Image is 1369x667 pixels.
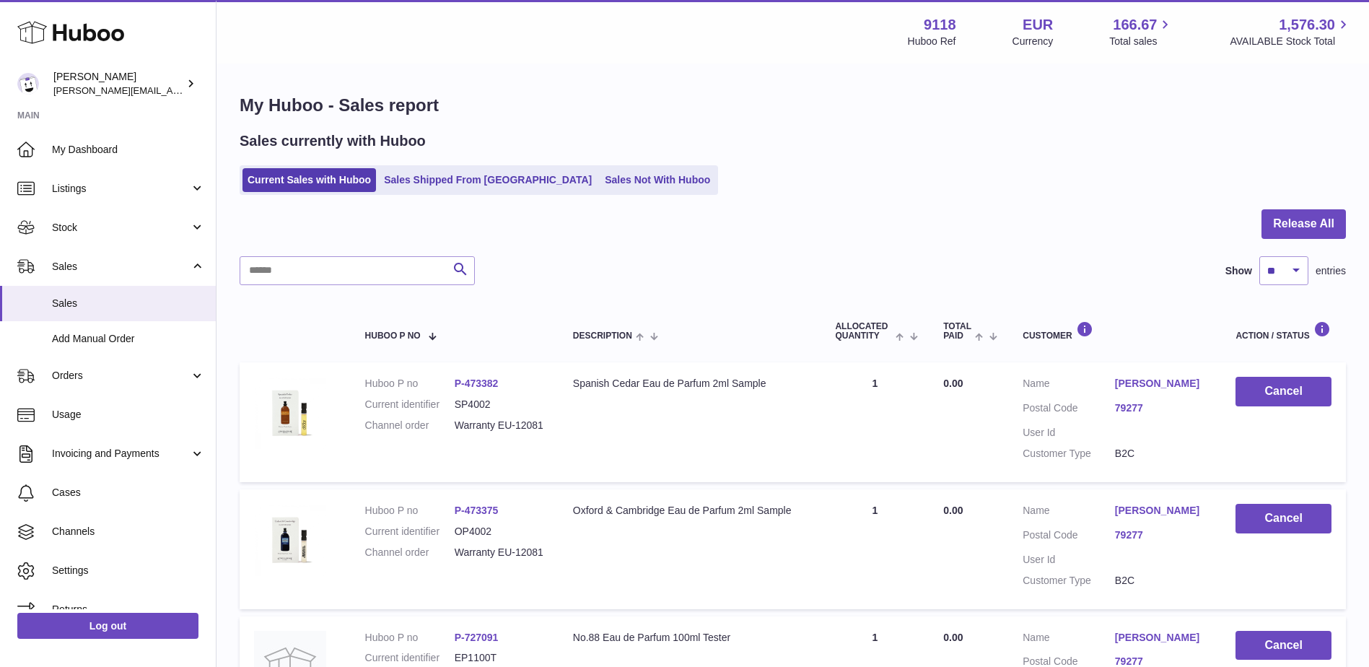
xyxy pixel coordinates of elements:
[52,447,190,461] span: Invoicing and Payments
[254,377,326,449] img: Spanish-Cedar-sample-cut-out-scaled.jpg
[1261,209,1346,239] button: Release All
[1023,426,1115,440] dt: User Id
[573,504,807,518] div: Oxford & Cambridge Eau de Parfum 2ml Sample
[52,369,190,383] span: Orders
[52,260,190,274] span: Sales
[1023,553,1115,567] dt: User Id
[365,398,455,411] dt: Current identifier
[1225,264,1252,278] label: Show
[455,525,544,539] dd: OP4002
[908,35,956,48] div: Huboo Ref
[455,651,544,665] dd: EP1100T
[17,613,198,639] a: Log out
[242,168,376,192] a: Current Sales with Huboo
[1109,15,1173,48] a: 166.67 Total sales
[52,332,205,346] span: Add Manual Order
[1115,401,1207,415] a: 79277
[1230,35,1352,48] span: AVAILABLE Stock Total
[1023,447,1115,461] dt: Customer Type
[600,168,715,192] a: Sales Not With Huboo
[1023,321,1207,341] div: Customer
[1230,15,1352,48] a: 1,576.30 AVAILABLE Stock Total
[1109,35,1173,48] span: Total sales
[455,419,544,432] dd: Warranty EU-12081
[1235,377,1331,406] button: Cancel
[1113,15,1157,35] span: 166.67
[52,182,190,196] span: Listings
[53,70,183,97] div: [PERSON_NAME]
[1023,574,1115,588] dt: Customer Type
[365,525,455,539] dt: Current identifier
[455,378,499,389] a: P-473382
[1316,264,1346,278] span: entries
[1115,528,1207,542] a: 79277
[365,331,421,341] span: Huboo P no
[1115,447,1207,461] dd: B2C
[1023,504,1115,521] dt: Name
[943,322,971,341] span: Total paid
[52,143,205,157] span: My Dashboard
[254,504,326,576] img: OC-sample-cut-out-scaled.jpg
[943,632,963,643] span: 0.00
[240,131,426,151] h2: Sales currently with Huboo
[943,505,963,516] span: 0.00
[835,322,891,341] span: ALLOCATED Quantity
[365,651,455,665] dt: Current identifier
[52,221,190,235] span: Stock
[52,297,205,310] span: Sales
[52,603,205,616] span: Returns
[1023,377,1115,394] dt: Name
[1115,504,1207,518] a: [PERSON_NAME]
[52,486,205,500] span: Cases
[53,84,367,96] span: [PERSON_NAME][EMAIL_ADDRESS][PERSON_NAME][DOMAIN_NAME]
[1023,528,1115,546] dt: Postal Code
[52,564,205,577] span: Settings
[52,525,205,539] span: Channels
[573,331,632,341] span: Description
[455,398,544,411] dd: SP4002
[821,489,929,609] td: 1
[379,168,597,192] a: Sales Shipped From [GEOGRAPHIC_DATA]
[1235,631,1331,661] button: Cancel
[1115,574,1207,588] dd: B2C
[924,15,956,35] strong: 9118
[1115,377,1207,391] a: [PERSON_NAME]
[240,94,1346,117] h1: My Huboo - Sales report
[1235,504,1331,533] button: Cancel
[455,546,544,559] dd: Warranty EU-12081
[821,362,929,482] td: 1
[365,546,455,559] dt: Channel order
[1115,631,1207,645] a: [PERSON_NAME]
[1235,321,1331,341] div: Action / Status
[365,419,455,432] dt: Channel order
[1279,15,1335,35] span: 1,576.30
[455,505,499,516] a: P-473375
[1023,401,1115,419] dt: Postal Code
[365,631,455,645] dt: Huboo P no
[1012,35,1054,48] div: Currency
[573,377,807,391] div: Spanish Cedar Eau de Parfum 2ml Sample
[1023,631,1115,648] dt: Name
[1023,15,1053,35] strong: EUR
[943,378,963,389] span: 0.00
[455,632,499,643] a: P-727091
[17,73,39,95] img: freddie.sawkins@czechandspeake.com
[365,504,455,518] dt: Huboo P no
[573,631,807,645] div: No.88 Eau de Parfum 100ml Tester
[52,408,205,422] span: Usage
[365,377,455,391] dt: Huboo P no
